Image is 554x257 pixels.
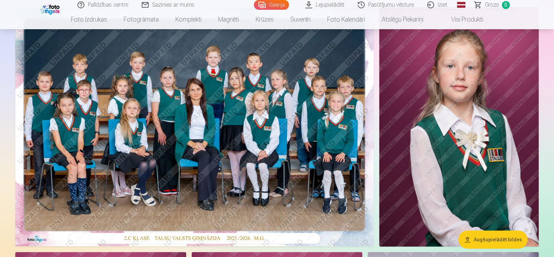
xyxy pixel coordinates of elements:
a: Magnēti [210,10,247,29]
span: 0 [502,1,510,9]
span: Grozs [485,1,499,9]
a: Foto izdrukas [63,10,115,29]
button: Augšupielādēt bildes [458,231,528,249]
a: Atslēgu piekariņi [373,10,432,29]
a: Komplekti [167,10,210,29]
a: Suvenīri [282,10,319,29]
a: Foto kalendāri [319,10,373,29]
img: /fa1 [40,3,61,15]
a: Krūzes [247,10,282,29]
a: Visi produkti [432,10,491,29]
a: Fotogrāmata [115,10,167,29]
